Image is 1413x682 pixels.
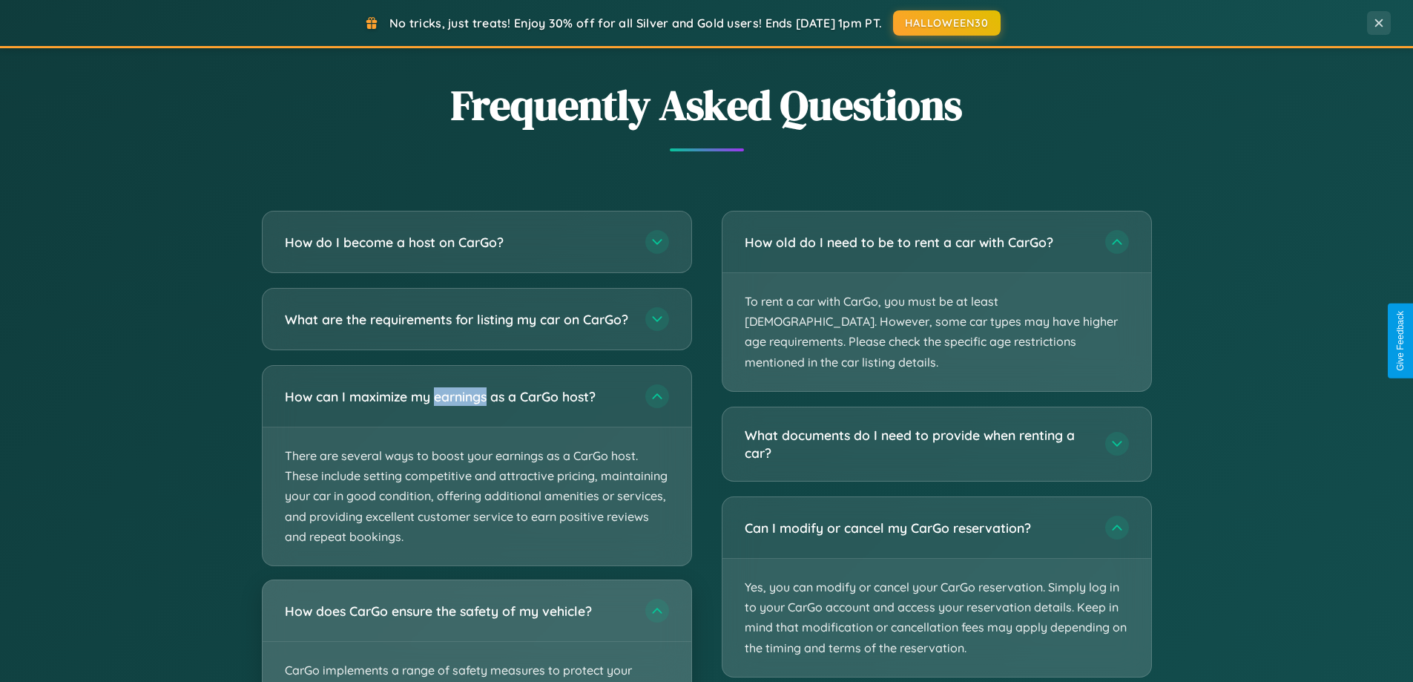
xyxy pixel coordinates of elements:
button: HALLOWEEN30 [893,10,1001,36]
h2: Frequently Asked Questions [262,76,1152,134]
h3: How does CarGo ensure the safety of my vehicle? [285,602,630,620]
h3: What documents do I need to provide when renting a car? [745,426,1090,462]
h3: How do I become a host on CarGo? [285,233,630,252]
h3: Can I modify or cancel my CarGo reservation? [745,519,1090,537]
span: No tricks, just treats! Enjoy 30% off for all Silver and Gold users! Ends [DATE] 1pm PT. [389,16,882,30]
p: Yes, you can modify or cancel your CarGo reservation. Simply log in to your CarGo account and acc... [722,559,1151,677]
p: There are several ways to boost your earnings as a CarGo host. These include setting competitive ... [263,427,691,565]
h3: How old do I need to be to rent a car with CarGo? [745,233,1090,252]
h3: How can I maximize my earnings as a CarGo host? [285,387,630,406]
h3: What are the requirements for listing my car on CarGo? [285,310,630,329]
div: Give Feedback [1395,311,1406,371]
p: To rent a car with CarGo, you must be at least [DEMOGRAPHIC_DATA]. However, some car types may ha... [722,273,1151,391]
